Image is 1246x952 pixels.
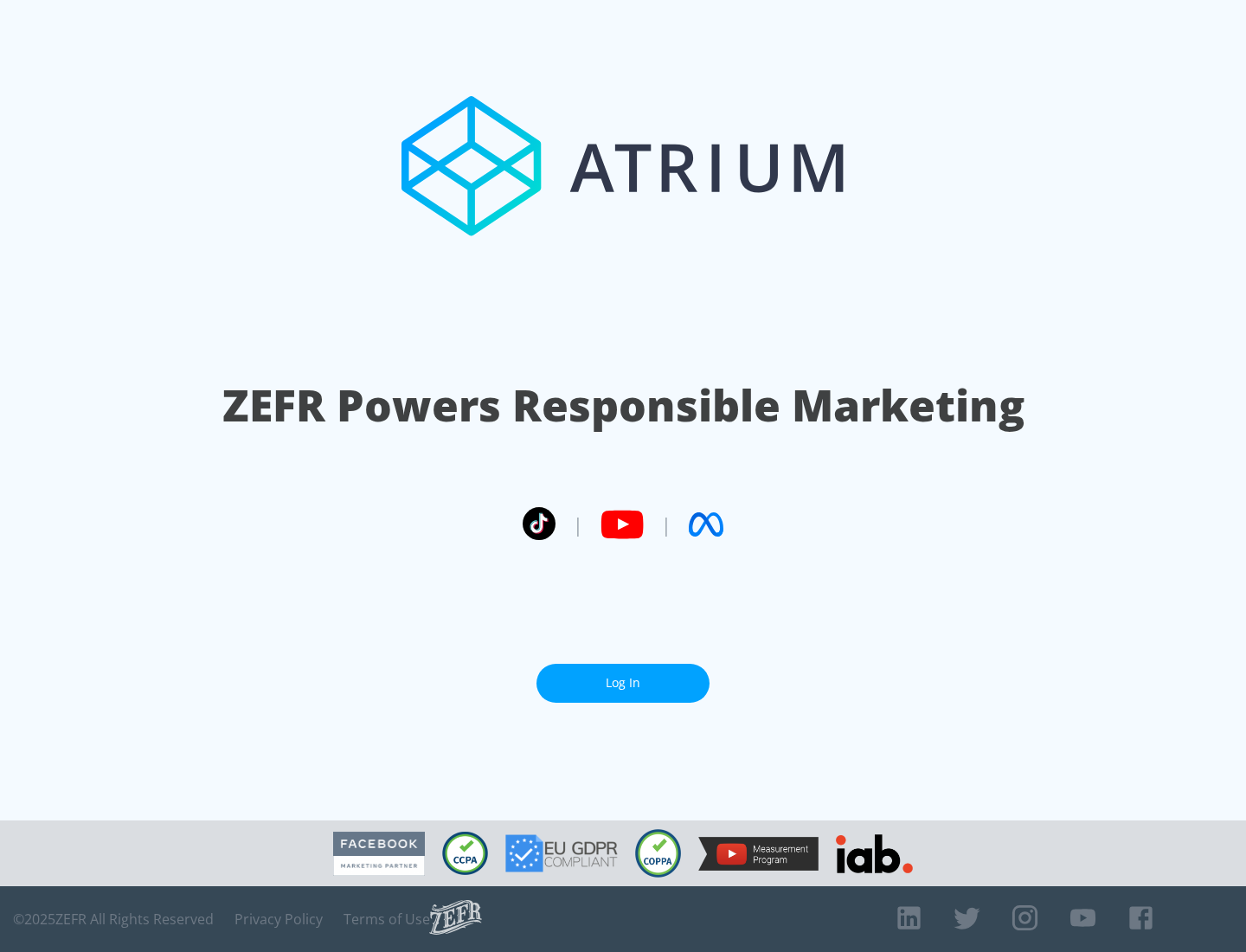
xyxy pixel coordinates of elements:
img: IAB [836,834,913,873]
img: GDPR Compliant [505,834,618,872]
a: Terms of Use [344,910,430,928]
span: © 2025 ZEFR All Rights Reserved [13,910,214,928]
h1: ZEFR Powers Responsible Marketing [222,376,1024,435]
img: Facebook Marketing Partner [333,832,425,876]
span: | [661,511,671,537]
a: Privacy Policy [234,910,323,928]
img: YouTube Measurement Program [698,837,819,871]
img: CCPA Compliant [442,832,488,875]
img: COPPA Compliant [635,829,681,878]
span: | [573,511,583,537]
a: Log In [536,664,710,703]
